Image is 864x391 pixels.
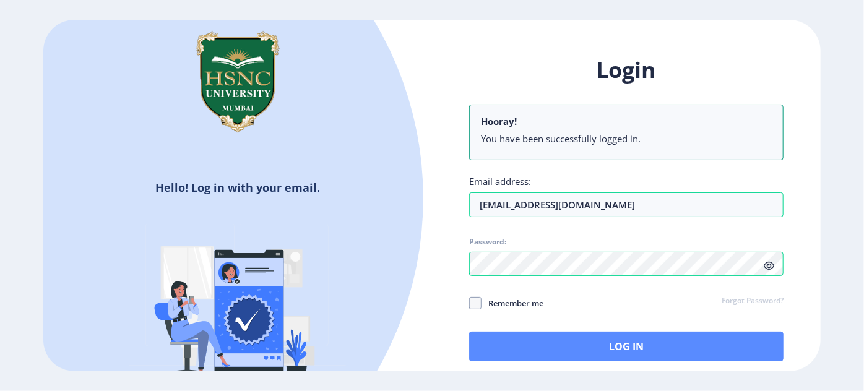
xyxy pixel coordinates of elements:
[722,296,784,307] a: Forgot Password?
[176,20,300,144] img: hsnc.png
[481,115,517,127] b: Hooray!
[482,296,543,311] span: Remember me
[469,237,506,247] label: Password:
[481,132,772,145] li: You have been successfully logged in.
[469,175,531,187] label: Email address:
[469,55,784,85] h1: Login
[469,192,784,217] input: Email address
[469,332,784,361] button: Log In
